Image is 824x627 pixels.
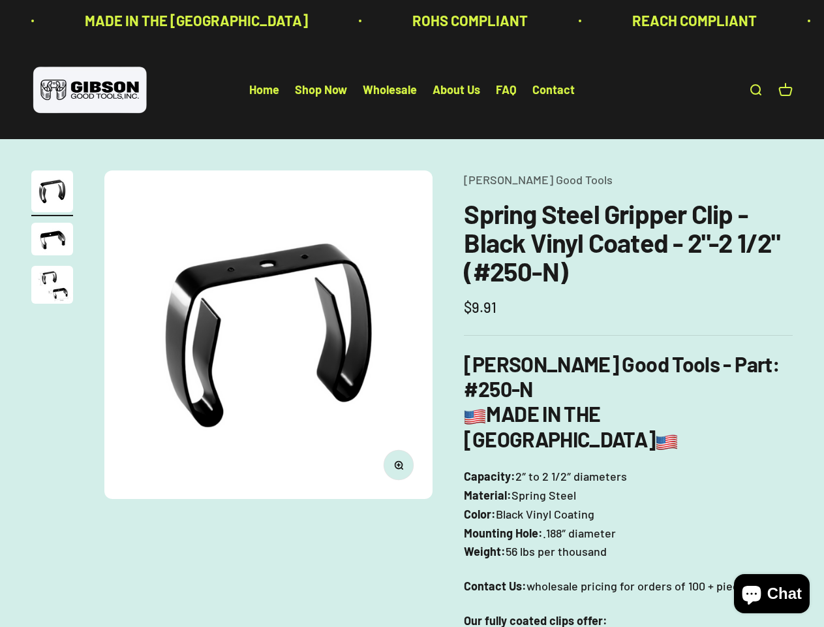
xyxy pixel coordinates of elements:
[598,9,771,32] p: CONFLICT MINERALS FREE
[496,505,594,524] span: Black Vinyl Coating
[31,223,73,259] button: Go to item 2
[464,526,543,540] b: Mounting Hole:
[464,351,780,401] b: [PERSON_NAME] Good Tools - Part: #250-N
[249,83,279,97] a: Home
[464,199,793,285] h1: Spring Steel Gripper Clip - Black Vinyl Coated - 2"-2 1/2" (#250-N)
[464,488,511,502] b: Material:
[31,266,73,308] button: Go to item 3
[543,524,616,543] span: .188″ diameter
[464,172,613,187] a: [PERSON_NAME] Good Tools
[104,170,433,499] img: Gripper clip, made & shipped from the USA!
[369,9,494,32] p: REACH COMPLIANT
[295,83,347,97] a: Shop Now
[363,83,417,97] a: Wholesale
[464,544,506,558] b: Weight:
[464,401,677,451] b: MADE IN THE [GEOGRAPHIC_DATA]
[464,296,496,319] sale-price: $9.91
[464,579,526,593] strong: Contact Us:
[506,542,607,561] span: 56 lbs per thousand
[149,9,265,32] p: ROHS COMPLIANT
[464,507,496,521] b: Color:
[31,223,73,255] img: close up of a spring steel gripper clip, tool clip, durable, secure holding, Excellent corrosion ...
[730,574,814,617] inbox-online-store-chat: Shopify online store chat
[496,83,517,97] a: FAQ
[532,83,575,97] a: Contact
[433,83,480,97] a: About Us
[31,170,73,216] button: Go to item 1
[31,170,73,212] img: Gripper clip, made & shipped from the USA!
[511,486,576,505] span: Spring Steel
[515,467,627,486] span: 2″ to 2 1/2″ diameters
[464,469,515,483] b: Capacity:
[31,266,73,304] img: close up of a spring steel gripper clip, tool clip, durable, secure holding, Excellent corrosion ...
[464,577,793,596] p: wholesale pricing for orders of 100 + pieces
